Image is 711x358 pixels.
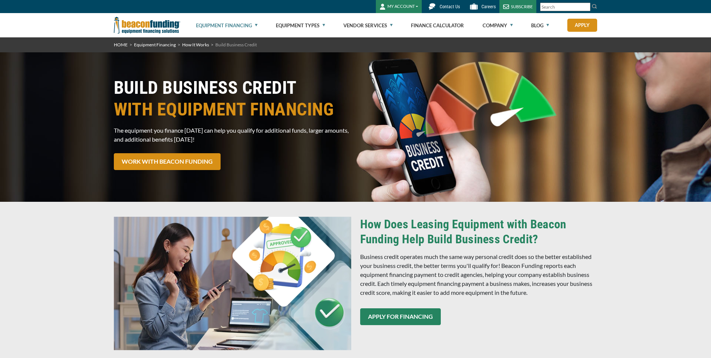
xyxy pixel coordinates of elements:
[360,308,441,325] a: APPLY FOR FINANCING
[583,4,589,10] a: Clear search text
[540,3,590,11] input: Search
[114,13,180,37] img: Beacon Funding Corporation logo
[114,77,351,120] h1: BUILD BUSINESS CREDIT
[114,99,351,120] span: WITH EQUIPMENT FINANCING
[481,4,496,9] span: Careers
[592,3,598,9] img: Search
[114,217,351,350] img: screen printing business owner establishes business credit by financing equipment
[114,153,221,170] a: WORK WITH BEACON FUNDING
[182,42,209,47] a: How It Works
[215,42,257,47] span: Build Business Credit
[134,42,176,47] a: Equipment Financing
[360,252,598,297] p: Business credit operates much the same way personal credit does so the better established your bu...
[343,13,393,37] a: Vendor Services
[483,13,513,37] a: Company
[196,13,258,37] a: Equipment Financing
[276,13,325,37] a: Equipment Types
[531,13,549,37] a: Blog
[114,279,351,286] a: screen printing business owner establishes business credit by financing equipment
[440,4,460,9] span: Contact Us
[411,13,464,37] a: Finance Calculator
[114,126,351,144] p: The equipment you finance [DATE] can help you qualify for additional funds, larger amounts, and a...
[114,42,128,47] a: HOME
[567,19,597,32] a: Apply
[360,217,598,247] h3: How Does Leasing Equipment with Beacon Funding Help Build Business Credit?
